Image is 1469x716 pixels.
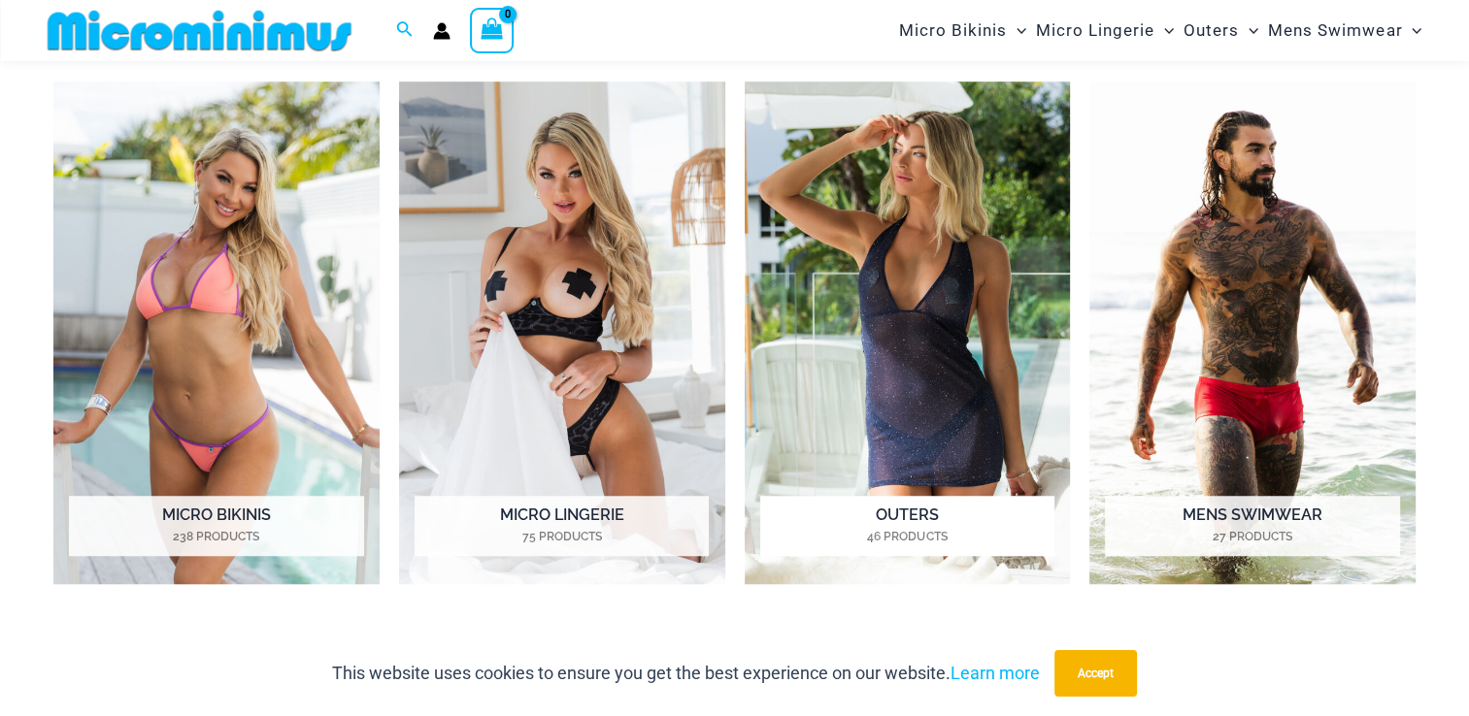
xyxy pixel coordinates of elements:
img: Mens Swimwear [1089,81,1416,584]
a: Account icon link [433,22,451,40]
a: Visit product category Outers [745,81,1071,584]
mark: 27 Products [1105,528,1399,545]
a: Search icon link [396,18,414,43]
button: Accept [1054,650,1137,697]
span: Micro Bikinis [899,6,1007,55]
a: Visit product category Mens Swimwear [1089,81,1416,584]
a: Micro BikinisMenu ToggleMenu Toggle [894,6,1031,55]
a: Learn more [951,663,1040,683]
h2: Micro Lingerie [415,496,709,556]
img: MM SHOP LOGO FLAT [40,9,359,52]
a: OutersMenu ToggleMenu Toggle [1179,6,1263,55]
a: Visit product category Micro Lingerie [399,81,725,584]
nav: Site Navigation [891,3,1430,58]
img: Micro Bikinis [53,81,380,584]
img: Micro Lingerie [399,81,725,584]
img: Outers [745,81,1071,584]
a: Mens SwimwearMenu ToggleMenu Toggle [1263,6,1426,55]
p: This website uses cookies to ensure you get the best experience on our website. [332,659,1040,688]
h2: Mens Swimwear [1105,496,1399,556]
a: Visit product category Micro Bikinis [53,81,380,584]
a: View Shopping Cart, empty [470,8,515,52]
span: Menu Toggle [1154,6,1174,55]
span: Menu Toggle [1239,6,1258,55]
h2: Micro Bikinis [69,496,363,556]
h2: Outers [760,496,1054,556]
a: Micro LingerieMenu ToggleMenu Toggle [1031,6,1179,55]
span: Menu Toggle [1402,6,1421,55]
span: Mens Swimwear [1268,6,1402,55]
span: Micro Lingerie [1036,6,1154,55]
mark: 75 Products [415,528,709,545]
span: Outers [1184,6,1239,55]
mark: 238 Products [69,528,363,545]
mark: 46 Products [760,528,1054,545]
span: Menu Toggle [1007,6,1026,55]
